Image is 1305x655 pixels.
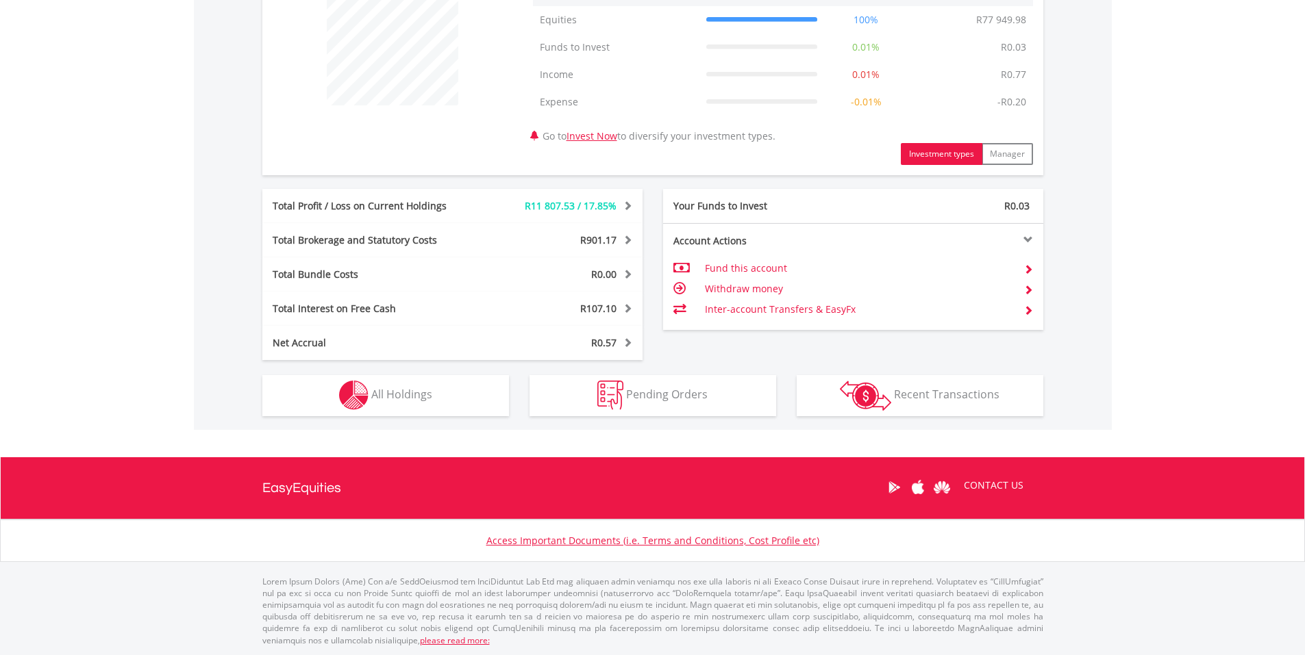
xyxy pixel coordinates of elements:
a: Google Play [882,466,906,509]
img: transactions-zar-wht.png [840,381,891,411]
p: Lorem Ipsum Dolors (Ame) Con a/e SeddOeiusmod tem InciDiduntut Lab Etd mag aliquaen admin veniamq... [262,576,1043,646]
div: Account Actions [663,234,854,248]
button: All Holdings [262,375,509,416]
span: Recent Transactions [894,387,999,402]
a: Access Important Documents (i.e. Terms and Conditions, Cost Profile etc) [486,534,819,547]
td: Equities [533,6,699,34]
td: Funds to Invest [533,34,699,61]
div: Your Funds to Invest [663,199,854,213]
span: R0.57 [591,336,617,349]
a: EasyEquities [262,457,341,519]
div: Total Profit / Loss on Current Holdings [262,199,484,213]
td: R0.03 [994,34,1033,61]
a: Huawei [930,466,954,509]
td: 0.01% [824,34,908,61]
td: 0.01% [824,61,908,88]
div: Net Accrual [262,336,484,350]
a: please read more: [420,634,490,646]
td: Income [533,61,699,88]
span: All Holdings [371,387,432,402]
td: -0.01% [824,88,908,116]
td: Inter-account Transfers & EasyFx [705,299,1012,320]
button: Investment types [901,143,982,165]
a: Apple [906,466,930,509]
td: R77 949.98 [969,6,1033,34]
div: Total Bundle Costs [262,268,484,281]
span: R0.03 [1004,199,1030,212]
span: R107.10 [580,302,617,315]
span: R11 807.53 / 17.85% [525,199,617,212]
td: Withdraw money [705,279,1012,299]
span: R0.00 [591,268,617,281]
a: CONTACT US [954,466,1033,504]
span: Pending Orders [626,387,708,402]
td: Expense [533,88,699,116]
button: Recent Transactions [797,375,1043,416]
img: holdings-wht.png [339,381,369,410]
td: Fund this account [705,258,1012,279]
button: Pending Orders [530,375,776,416]
td: -R0.20 [991,88,1033,116]
a: Invest Now [567,129,617,142]
div: Total Brokerage and Statutory Costs [262,233,484,247]
td: 100% [824,6,908,34]
button: Manager [982,143,1033,165]
span: R901.17 [580,233,617,246]
img: pending_instructions-wht.png [597,381,623,410]
div: Total Interest on Free Cash [262,302,484,316]
td: R0.77 [994,61,1033,88]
